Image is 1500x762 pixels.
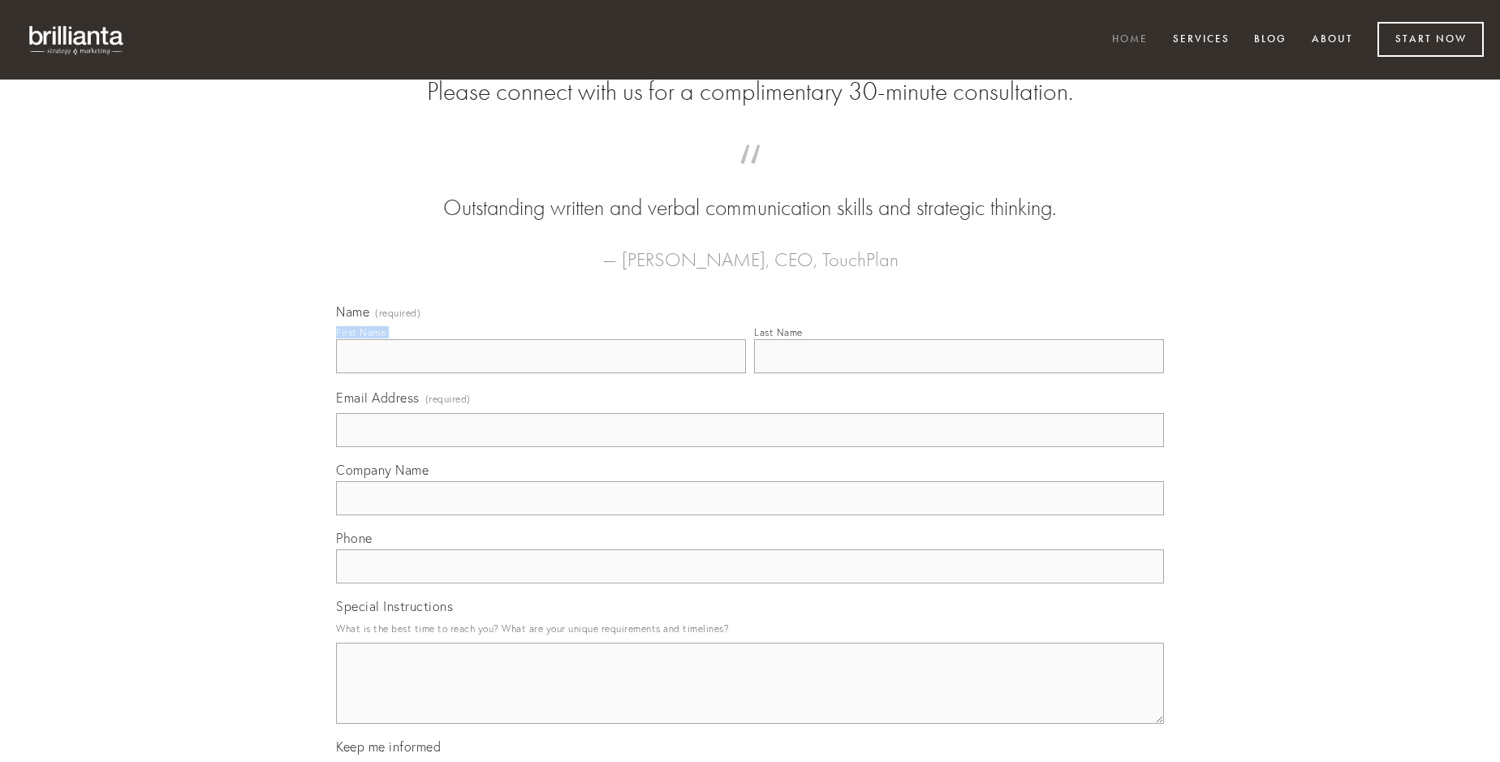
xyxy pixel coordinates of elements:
[1377,22,1484,57] a: Start Now
[425,388,471,410] span: (required)
[362,224,1138,276] figcaption: — [PERSON_NAME], CEO, TouchPlan
[375,308,420,318] span: (required)
[1162,27,1240,54] a: Services
[336,530,373,546] span: Phone
[336,390,420,406] span: Email Address
[336,76,1164,107] h2: Please connect with us for a complimentary 30-minute consultation.
[336,304,369,320] span: Name
[336,618,1164,639] p: What is the best time to reach you? What are your unique requirements and timelines?
[754,326,803,338] div: Last Name
[336,462,429,478] span: Company Name
[336,326,386,338] div: First Name
[1101,27,1158,54] a: Home
[1244,27,1297,54] a: Blog
[336,598,453,614] span: Special Instructions
[16,16,138,63] img: brillianta - research, strategy, marketing
[336,738,441,755] span: Keep me informed
[362,161,1138,224] blockquote: Outstanding written and verbal communication skills and strategic thinking.
[362,161,1138,192] span: “
[1301,27,1364,54] a: About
